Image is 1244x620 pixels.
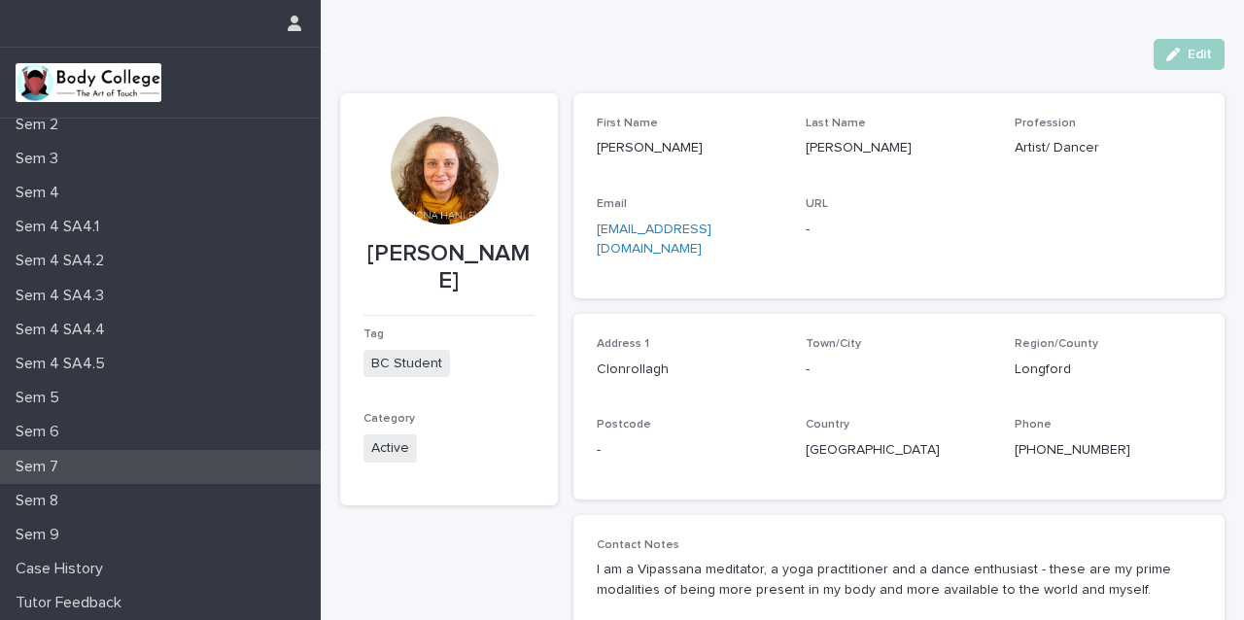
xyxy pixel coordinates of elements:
[8,423,75,441] p: Sem 6
[597,539,679,551] span: Contact Notes
[597,198,627,210] span: Email
[597,440,782,461] p: -
[597,138,782,158] p: [PERSON_NAME]
[806,220,991,240] p: -
[806,360,991,380] p: -
[363,328,384,340] span: Tag
[8,116,74,134] p: Sem 2
[363,240,535,296] p: [PERSON_NAME]
[8,594,137,612] p: Tutor Feedback
[8,355,121,373] p: Sem 4 SA4.5
[8,287,120,305] p: Sem 4 SA4.3
[8,492,74,510] p: Sem 8
[8,252,120,270] p: Sem 4 SA4.2
[806,138,991,158] p: [PERSON_NAME]
[8,184,75,202] p: Sem 4
[1015,419,1052,431] span: Phone
[806,440,991,461] p: [GEOGRAPHIC_DATA]
[597,338,649,350] span: Address 1
[806,338,861,350] span: Town/City
[8,560,119,578] p: Case History
[8,218,115,236] p: Sem 4 SA4.1
[8,526,75,544] p: Sem 9
[1015,138,1200,158] p: Artist/ Dancer
[597,419,651,431] span: Postcode
[1015,360,1200,380] p: Longford
[1015,118,1076,129] span: Profession
[363,434,417,463] span: Active
[1015,338,1098,350] span: Region/County
[1188,48,1212,61] span: Edit
[8,150,74,168] p: Sem 3
[806,118,866,129] span: Last Name
[597,360,782,380] p: Clonrollagh
[597,118,658,129] span: First Name
[1154,39,1225,70] button: Edit
[16,63,161,102] img: xvtzy2PTuGgGH0xbwGb2
[8,389,75,407] p: Sem 5
[363,350,450,378] span: BC Student
[363,413,415,425] span: Category
[8,458,74,476] p: Sem 7
[597,560,1201,601] p: I am a Vipassana meditator, a yoga practitioner and a dance enthusiast - these are my prime modal...
[806,419,849,431] span: Country
[1015,443,1130,457] a: [PHONE_NUMBER]
[806,198,828,210] span: URL
[8,321,121,339] p: Sem 4 SA4.4
[597,223,711,257] a: [EMAIL_ADDRESS][DOMAIN_NAME]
